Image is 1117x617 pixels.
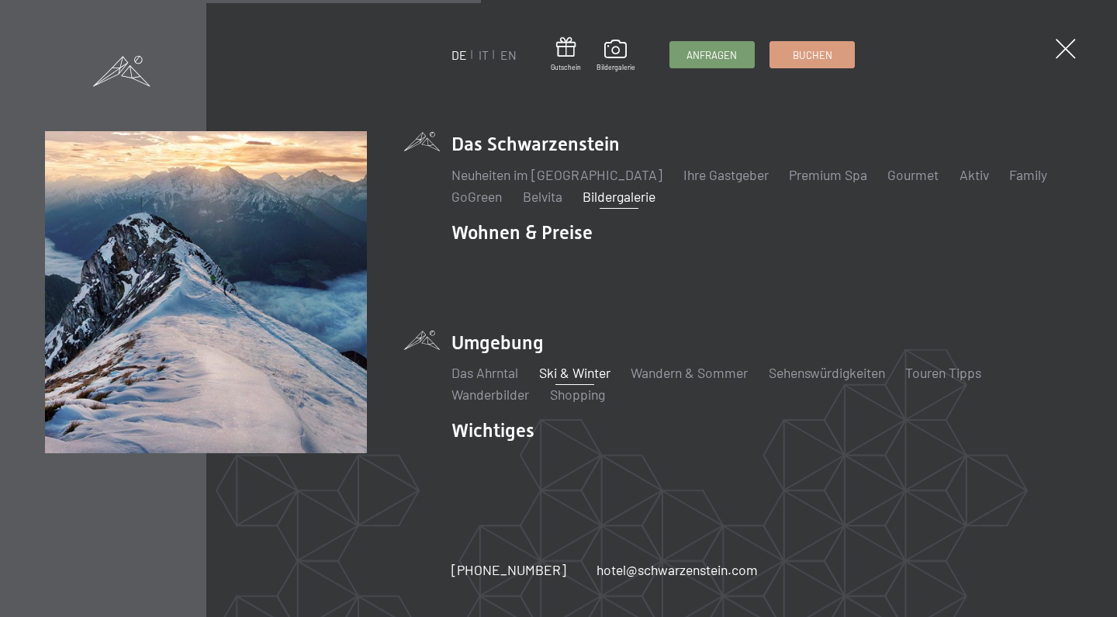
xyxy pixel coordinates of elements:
a: EN [500,47,517,62]
a: Aktiv [960,166,989,183]
span: Gutschein [551,63,581,72]
a: Ski & Winter [539,364,610,381]
a: Das Ahrntal [451,364,518,381]
a: Neuheiten im [GEOGRAPHIC_DATA] [451,166,662,183]
a: Ihre Gastgeber [683,166,769,183]
a: Belvita [523,188,562,205]
a: [PHONE_NUMBER] [451,560,566,580]
a: DE [451,47,467,62]
a: Sehenswürdigkeiten [768,364,884,381]
a: Gutschein [551,37,581,72]
a: Wanderbilder [451,386,529,403]
a: GoGreen [451,188,502,205]
span: [PHONE_NUMBER] [451,561,566,578]
a: Touren Tipps [905,364,981,381]
a: Bildergalerie [597,40,635,72]
a: Bildergalerie [583,188,655,205]
a: Family [1009,166,1047,183]
span: Anfragen [686,48,737,62]
a: Buchen [770,42,854,68]
a: IT [479,47,489,62]
span: Bildergalerie [597,63,635,72]
a: Anfragen [670,42,754,68]
span: Buchen [792,48,832,62]
a: Wandern & Sommer [631,364,748,381]
a: hotel@schwarzenstein.com [597,560,758,580]
a: Shopping [550,386,605,403]
a: Gourmet [887,166,939,183]
a: Premium Spa [789,166,867,183]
